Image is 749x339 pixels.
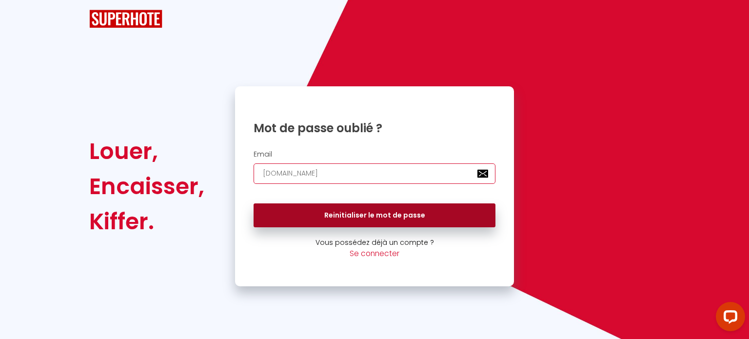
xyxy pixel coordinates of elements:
[89,134,204,169] div: Louer,
[254,203,495,228] button: Reinitialiser le mot de passe
[254,150,495,159] h2: Email
[89,10,162,28] img: SuperHote logo
[235,237,514,248] p: Vous possédez déjà un compte ?
[254,163,495,184] input: Ton Email
[708,298,749,339] iframe: LiveChat chat widget
[350,248,399,259] a: Se connecter
[89,169,204,204] div: Encaisser,
[89,204,204,239] div: Kiffer.
[254,120,495,136] h1: Mot de passe oublié ?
